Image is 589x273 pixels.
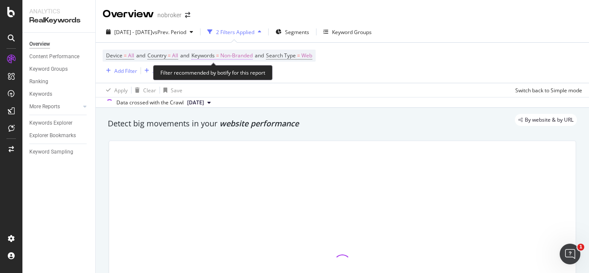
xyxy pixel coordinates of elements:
[29,16,88,25] div: RealKeywords
[160,83,182,97] button: Save
[216,28,254,36] div: 2 Filters Applied
[184,97,214,108] button: [DATE]
[114,28,152,36] span: [DATE] - [DATE]
[172,50,178,62] span: All
[157,11,182,19] div: nobroker
[525,117,573,122] span: By website & by URL
[143,87,156,94] div: Clear
[560,244,580,264] iframe: Intercom live chat
[103,7,154,22] div: Overview
[185,12,190,18] div: arrow-right-arrow-left
[180,52,189,59] span: and
[301,50,312,62] span: Web
[220,50,253,62] span: Non-Branded
[29,90,52,99] div: Keywords
[272,25,313,39] button: Segments
[103,25,197,39] button: [DATE] - [DATE]vsPrev. Period
[152,28,186,36] span: vs Prev. Period
[136,52,145,59] span: and
[266,52,296,59] span: Search Type
[29,7,88,16] div: Analytics
[132,83,156,97] button: Clear
[147,52,166,59] span: Country
[187,99,204,107] span: 2025 Aug. 4th
[204,25,265,39] button: 2 Filters Applied
[29,102,60,111] div: More Reports
[29,77,89,86] a: Ranking
[153,67,192,75] div: Add Filter Group
[114,87,128,94] div: Apply
[103,83,128,97] button: Apply
[29,119,72,128] div: Keywords Explorer
[515,87,582,94] div: Switch back to Simple mode
[29,131,89,140] a: Explorer Bookmarks
[168,52,171,59] span: =
[29,40,50,49] div: Overview
[512,83,582,97] button: Switch back to Simple mode
[103,66,137,76] button: Add Filter
[171,87,182,94] div: Save
[515,114,577,126] div: legacy label
[29,147,73,157] div: Keyword Sampling
[332,28,372,36] div: Keyword Groups
[29,102,81,111] a: More Reports
[320,25,375,39] button: Keyword Groups
[106,52,122,59] span: Device
[577,244,584,251] span: 1
[141,66,192,76] button: Add Filter Group
[29,147,89,157] a: Keyword Sampling
[297,52,300,59] span: =
[124,52,127,59] span: =
[29,90,89,99] a: Keywords
[29,119,89,128] a: Keywords Explorer
[116,99,184,107] div: Data crossed with the Crawl
[191,52,215,59] span: Keywords
[29,52,89,61] a: Content Performance
[255,52,264,59] span: and
[29,77,48,86] div: Ranking
[29,65,89,74] a: Keyword Groups
[128,50,134,62] span: All
[29,52,79,61] div: Content Performance
[216,52,219,59] span: =
[29,65,68,74] div: Keyword Groups
[153,65,273,80] div: Filter recommended by botify for this report
[29,131,76,140] div: Explorer Bookmarks
[114,67,137,75] div: Add Filter
[285,28,309,36] span: Segments
[29,40,89,49] a: Overview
